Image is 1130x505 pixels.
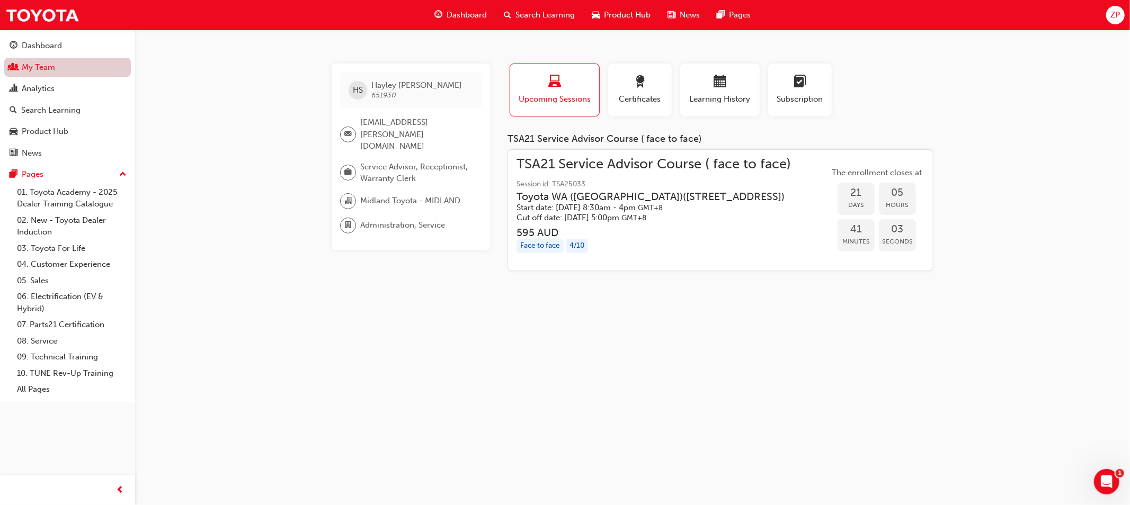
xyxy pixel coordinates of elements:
span: News [680,9,700,21]
span: people-icon [10,63,17,73]
a: 04. Customer Experience [13,256,131,273]
span: 41 [838,223,875,236]
span: The enrollment closes at [829,167,924,179]
div: TSA21 Service Advisor Course ( face to face) [508,133,933,145]
div: Pages [22,168,43,181]
span: car-icon [592,8,600,22]
span: 03 [879,223,916,236]
a: 05. Sales [13,273,131,289]
div: News [22,147,42,159]
span: pages-icon [10,170,17,179]
span: Midland Toyota - MIDLAND [360,195,460,207]
span: award-icon [634,75,646,89]
span: department-icon [344,219,352,232]
span: news-icon [668,8,675,22]
span: organisation-icon [344,194,352,208]
a: 02. New - Toyota Dealer Induction [13,212,131,240]
span: 1 [1116,469,1124,477]
span: Pages [729,9,751,21]
span: Service Advisor, Receptionist, Warranty Clerk [360,161,474,185]
div: Face to face [517,239,564,253]
span: Administration, Service [360,219,445,231]
span: briefcase-icon [344,166,352,179]
h3: 595 AUD [517,227,802,239]
span: Days [838,199,875,211]
button: Upcoming Sessions [510,64,600,116]
span: up-icon [119,168,127,182]
img: Trak [5,3,79,27]
span: prev-icon [117,484,124,497]
span: email-icon [344,128,352,141]
span: Certificates [616,93,664,105]
span: Product Hub [604,9,651,21]
span: learningplan-icon [794,75,806,89]
span: 651930 [371,91,396,100]
a: 10. TUNE Rev-Up Training [13,365,131,382]
a: Product Hub [4,122,131,141]
span: laptop-icon [548,75,561,89]
button: ZP [1106,6,1125,24]
span: guage-icon [434,8,442,22]
span: Australian Western Standard Time GMT+8 [621,213,646,222]
span: Hayley [PERSON_NAME] [371,80,462,90]
a: 07. Parts21 Certification [13,317,131,333]
button: Pages [4,165,131,184]
a: car-iconProduct Hub [583,4,659,26]
span: 21 [838,187,875,199]
span: pages-icon [717,8,725,22]
a: search-iconSearch Learning [495,4,583,26]
span: Learning History [688,93,752,105]
span: Upcoming Sessions [518,93,591,105]
button: Subscription [768,64,832,116]
span: ZP [1110,9,1120,21]
span: Session id: TSA25033 [517,178,802,191]
div: Search Learning [21,104,81,116]
a: 01. Toyota Academy - 2025 Dealer Training Catalogue [13,184,131,212]
span: Subscription [776,93,824,105]
span: Hours [879,199,916,211]
a: guage-iconDashboard [426,4,495,26]
span: chart-icon [10,84,17,94]
span: news-icon [10,149,17,158]
a: All Pages [13,381,131,398]
button: Certificates [608,64,672,116]
a: 09. Technical Training [13,349,131,365]
span: guage-icon [10,41,17,51]
span: 05 [879,187,916,199]
span: calendar-icon [714,75,726,89]
button: Learning History [680,64,760,116]
span: Dashboard [447,9,487,21]
span: search-icon [10,106,17,115]
span: HS [353,84,363,96]
h3: Toyota WA ([GEOGRAPHIC_DATA]) ( [STREET_ADDRESS] ) [517,191,785,203]
a: 08. Service [13,333,131,349]
a: pages-iconPages [708,4,759,26]
span: [EMAIL_ADDRESS][PERSON_NAME][DOMAIN_NAME] [360,116,474,152]
h5: Start date: [DATE] 8:30am - 4pm [517,203,785,213]
a: Analytics [4,79,131,98]
div: Dashboard [22,40,62,52]
a: 03. Toyota For Life [13,240,131,257]
h5: Cut off date: [DATE] 5:00pm [517,213,785,223]
span: Seconds [879,236,916,248]
a: Search Learning [4,101,131,120]
span: search-icon [504,8,511,22]
a: 06. Electrification (EV & Hybrid) [13,288,131,317]
span: car-icon [10,127,17,137]
a: news-iconNews [659,4,708,26]
div: 4 / 10 [566,239,588,253]
a: TSA21 Service Advisor Course ( face to face)Session id: TSA25033Toyota WA ([GEOGRAPHIC_DATA])([ST... [517,158,924,263]
a: News [4,143,131,163]
span: Minutes [838,236,875,248]
div: Product Hub [22,125,68,138]
iframe: Intercom live chat [1094,469,1119,494]
div: Analytics [22,83,55,95]
span: TSA21 Service Advisor Course ( face to face) [517,158,802,170]
a: Dashboard [4,36,131,56]
a: My Team [4,58,131,77]
button: DashboardMy TeamAnalyticsSearch LearningProduct HubNews [4,34,131,165]
span: Australian Western Standard Time GMT+8 [638,203,663,212]
span: Search Learning [515,9,575,21]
